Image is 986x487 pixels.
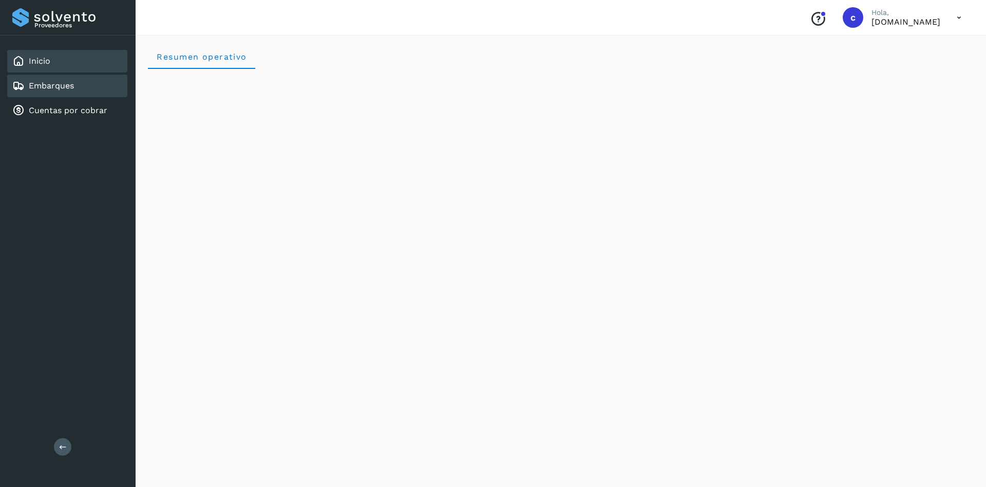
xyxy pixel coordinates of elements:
[34,22,123,29] p: Proveedores
[7,50,127,73] div: Inicio
[7,99,127,122] div: Cuentas por cobrar
[29,81,74,91] a: Embarques
[29,56,50,66] a: Inicio
[871,8,940,17] p: Hola,
[156,52,247,62] span: Resumen operativo
[871,17,940,27] p: credito.cobranza-trega.com
[7,75,127,97] div: Embarques
[29,105,107,115] a: Cuentas por cobrar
